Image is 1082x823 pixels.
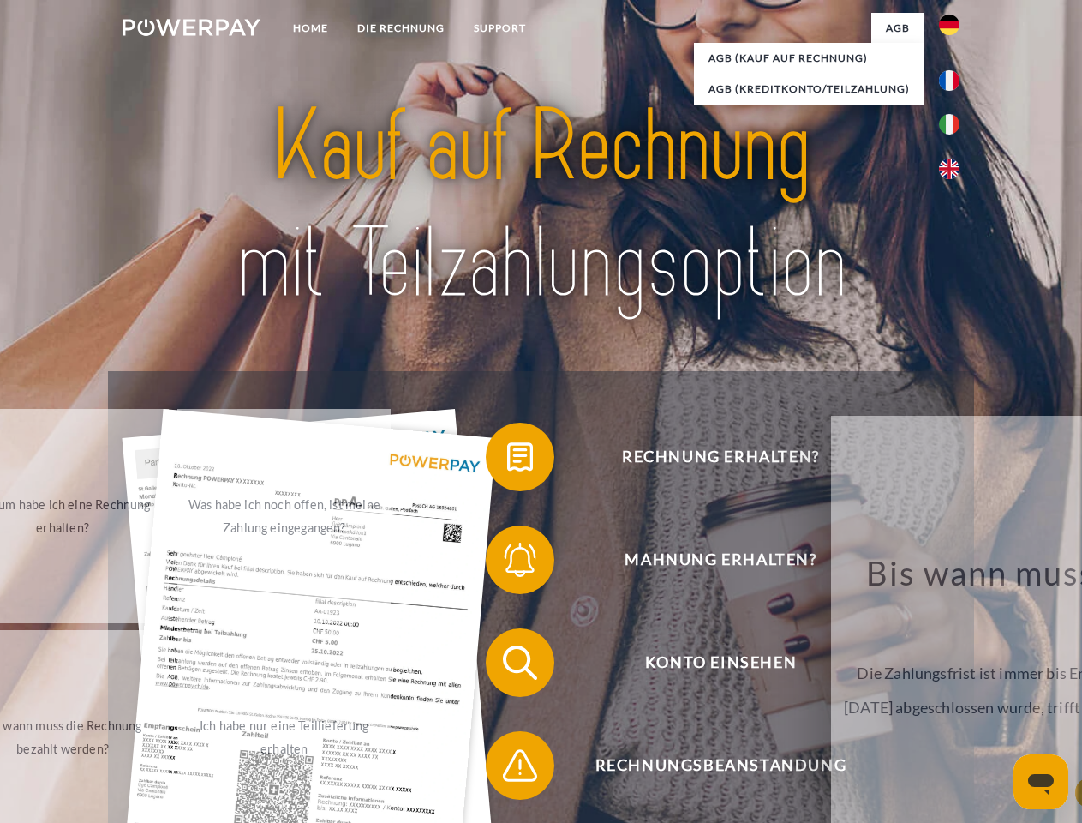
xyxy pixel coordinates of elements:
a: agb [871,13,924,44]
button: Rechnungsbeanstandung [486,731,931,800]
img: it [939,114,959,135]
span: Rechnungsbeanstandung [511,731,930,800]
a: SUPPORT [459,13,541,44]
img: de [939,15,959,35]
a: DIE RECHNUNG [343,13,459,44]
a: Home [278,13,343,44]
span: Konto einsehen [511,628,930,697]
img: logo-powerpay-white.svg [123,19,260,36]
a: AGB (Kauf auf Rechnung) [694,43,924,74]
div: Ich habe nur eine Teillieferung erhalten [188,714,380,760]
button: Konto einsehen [486,628,931,697]
div: Was habe ich noch offen, ist meine Zahlung eingegangen? [188,493,380,539]
a: AGB (Kreditkonto/Teilzahlung) [694,74,924,105]
img: qb_warning.svg [499,744,541,787]
img: en [939,159,959,179]
img: fr [939,70,959,91]
a: Was habe ich noch offen, ist meine Zahlung eingegangen? [177,409,391,623]
img: qb_search.svg [499,641,541,684]
iframe: Button to launch messaging window [1013,754,1068,809]
img: title-powerpay_de.svg [164,82,918,328]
